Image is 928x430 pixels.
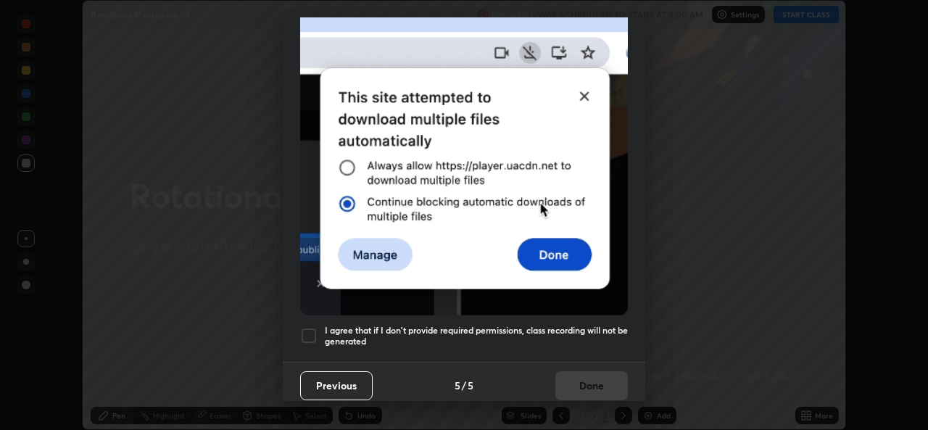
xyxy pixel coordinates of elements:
h5: I agree that if I don't provide required permissions, class recording will not be generated [325,325,628,347]
button: Previous [300,371,373,400]
h4: 5 [455,378,460,393]
h4: 5 [468,378,473,393]
h4: / [462,378,466,393]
